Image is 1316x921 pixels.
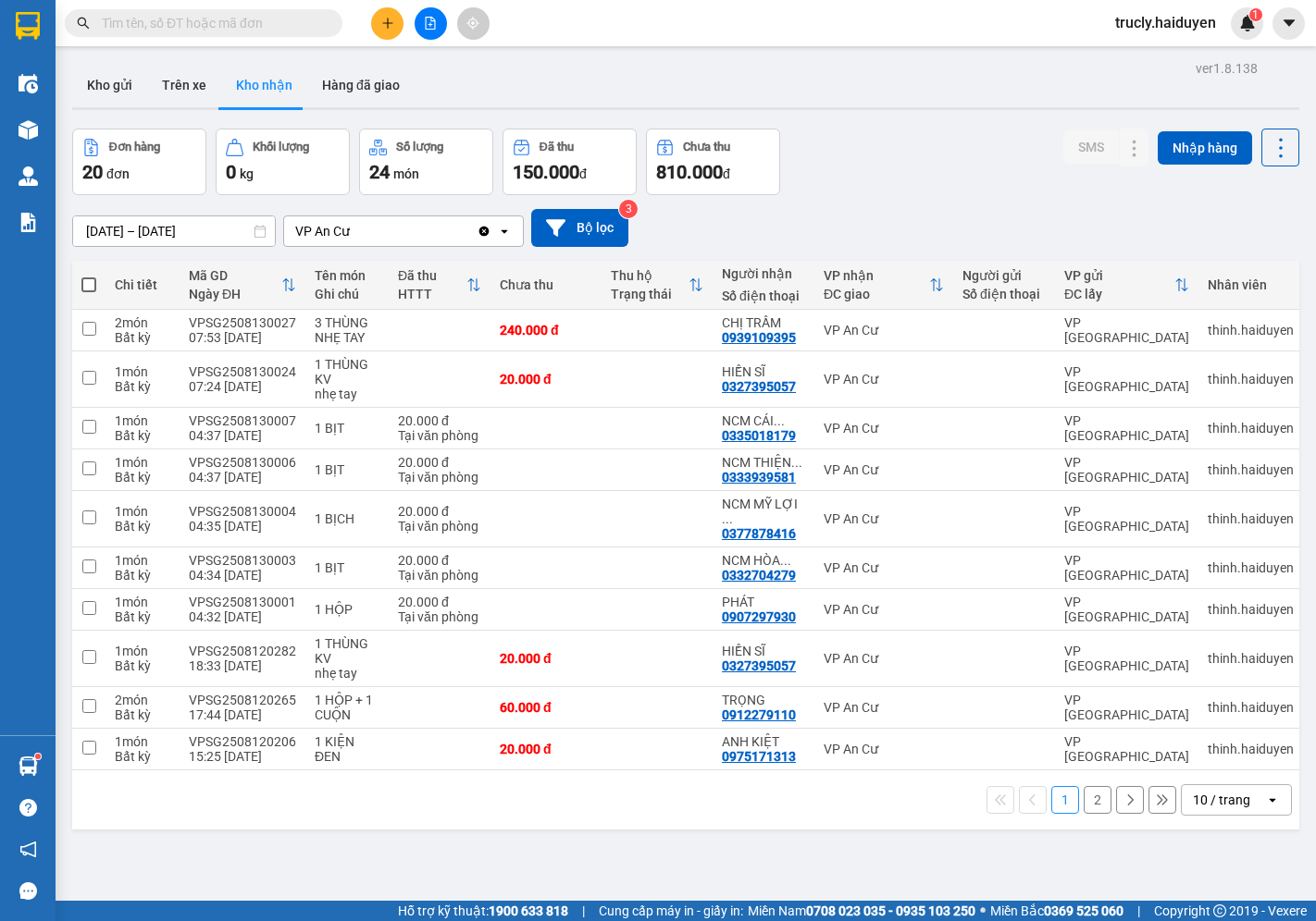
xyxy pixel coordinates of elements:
[315,287,379,301] div: Ghi chú
[398,470,481,485] div: Tại văn phòng
[115,428,170,443] div: Bất kỳ
[722,749,796,764] div: 0975171313
[315,693,379,722] div: 1 HỘP + 1 CUỘN
[189,749,296,764] div: 15:25 [DATE]
[240,166,254,181] span: kg
[106,166,130,181] span: đơn
[619,200,638,218] sup: 3
[398,553,481,568] div: 20.000 đ
[189,330,296,345] div: 07:53 [DATE]
[398,595,481,609] div: 20.000 đ
[1064,413,1189,443] div: VP [GEOGRAPHIC_DATA]
[315,666,379,681] div: nhẹ tay
[315,734,379,764] div: 1 KIỆN ĐEN
[579,166,587,181] span: đ
[315,268,379,283] div: Tên món
[1208,560,1294,575] div: thinh.haiduyen
[19,213,38,232] img: solution-icon
[19,166,38,186] img: warehouse-icon
[180,261,305,310] th: Toggle SortBy
[824,602,944,617] div: VP An Cư
[722,330,796,345] div: 0939109395
[791,455,802,470] span: ...
[477,224,491,239] svg: Clear value
[824,462,944,477] div: VP An Cư
[189,553,296,568] div: VPSG2508130003
[1064,504,1189,534] div: VP [GEOGRAPHIC_DATA]
[1158,131,1252,165] button: Nhập hàng
[102,13,320,33] input: Tìm tên, số ĐT hoặc mã đơn
[19,756,38,776] img: warehouse-icon
[115,413,170,428] div: 1 món
[824,268,929,283] div: VP nhận
[396,141,443,153] div: Số lượng
[315,462,379,477] div: 1 BỊT
[393,166,419,181] span: món
[115,315,170,330] div: 2 món
[147,63,221,107] button: Trên xe
[1064,734,1189,764] div: VP [GEOGRAPHIC_DATA]
[962,287,1046,301] div: Số điện thoại
[722,693,805,707] div: TRỌNG
[189,707,296,722] div: 17:44 [DATE]
[115,330,170,345] div: Bất kỳ
[806,903,975,918] strong: 0708 023 035 - 0935 103 250
[295,222,350,240] div: VP An Cư
[1249,8,1262,21] sup: 1
[1063,130,1119,164] button: SMS
[500,323,592,338] div: 240.000 đ
[109,141,160,153] div: Đơn hàng
[371,7,403,40] button: plus
[415,7,447,40] button: file-add
[780,553,791,568] span: ...
[990,901,1124,921] span: Miền Bắc
[497,224,512,239] svg: open
[824,421,944,436] div: VP An Cư
[656,161,723,183] span: 810.000
[115,504,170,519] div: 1 món
[814,261,953,310] th: Toggle SortBy
[189,455,296,470] div: VPSG2508130006
[722,511,733,526] span: ...
[457,7,490,40] button: aim
[1137,901,1140,921] span: |
[315,315,379,330] div: 3 THÙNG
[189,658,296,673] div: 18:33 [DATE]
[466,17,479,30] span: aim
[1100,11,1231,34] span: trucly.haiduyen
[500,742,592,756] div: 20.000 đ
[1208,742,1294,756] div: thinh.haiduyen
[611,268,689,283] div: Thu hộ
[683,141,730,153] div: Chưa thu
[611,287,689,301] div: Trạng thái
[722,470,796,485] div: 0333939581
[1252,8,1259,21] span: 1
[115,609,170,624] div: Bất kỳ
[540,141,574,153] div: Đã thu
[1064,315,1189,345] div: VP [GEOGRAPHIC_DATA]
[748,901,975,921] span: Miền Nam
[599,901,743,921] span: Cung cấp máy in - giấy in:
[1239,15,1256,31] img: icon-new-feature
[369,161,390,183] span: 24
[82,161,103,183] span: 20
[1208,277,1294,292] div: Nhân viên
[722,315,805,330] div: CHỊ TRẦM
[315,330,379,345] div: NHẸ TAY
[513,161,579,183] span: 150.000
[531,209,628,247] button: Bộ lọc
[115,470,170,485] div: Bất kỳ
[189,287,281,301] div: Ngày ĐH
[1265,792,1280,807] svg: open
[16,12,40,40] img: logo-vxr
[221,63,307,107] button: Kho nhận
[315,560,379,575] div: 1 BỊT
[723,166,730,181] span: đ
[398,413,481,428] div: 20.000 đ
[398,504,481,519] div: 20.000 đ
[722,428,796,443] div: 0335018179
[189,428,296,443] div: 04:37 [DATE]
[189,519,296,534] div: 04:35 [DATE]
[1064,268,1174,283] div: VP gửi
[774,413,785,428] span: ...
